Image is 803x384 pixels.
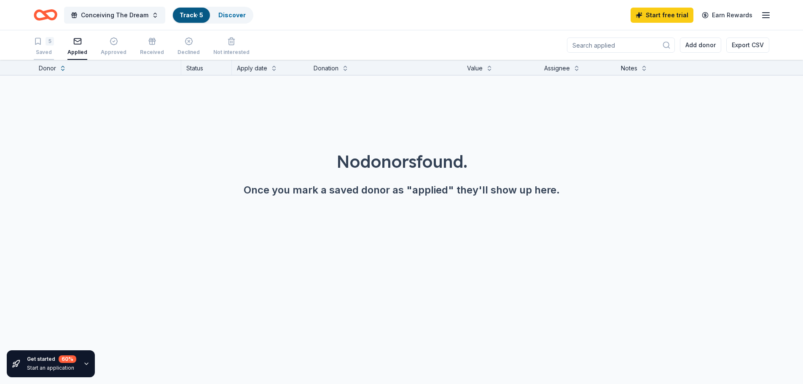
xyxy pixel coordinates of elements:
[237,63,267,73] div: Apply date
[177,49,200,56] div: Declined
[67,49,87,56] div: Applied
[20,183,783,197] div: Once you mark a saved donor as "applied" they'll show up here.
[567,38,675,53] input: Search applied
[81,10,148,20] span: Conceiving The Dream
[34,49,54,56] div: Saved
[172,7,253,24] button: Track· 5Discover
[140,49,164,56] div: Received
[621,63,637,73] div: Notes
[218,11,246,19] a: Discover
[631,8,693,23] a: Start free trial
[20,150,783,173] div: No donors found.
[27,365,76,371] div: Start an application
[64,7,165,24] button: Conceiving The Dream
[213,34,250,60] button: Not interested
[726,38,769,53] button: Export CSV
[544,63,570,73] div: Assignee
[680,38,721,53] button: Add donor
[697,8,757,23] a: Earn Rewards
[314,63,338,73] div: Donation
[101,49,126,56] div: Approved
[140,34,164,60] button: Received
[180,11,203,19] a: Track· 5
[46,37,54,46] div: 5
[67,34,87,60] button: Applied
[27,355,76,363] div: Get started
[213,49,250,56] div: Not interested
[101,34,126,60] button: Approved
[39,63,56,73] div: Donor
[34,34,54,60] button: 5Saved
[59,355,76,363] div: 60 %
[177,34,200,60] button: Declined
[181,60,232,75] div: Status
[467,63,483,73] div: Value
[34,5,57,25] a: Home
